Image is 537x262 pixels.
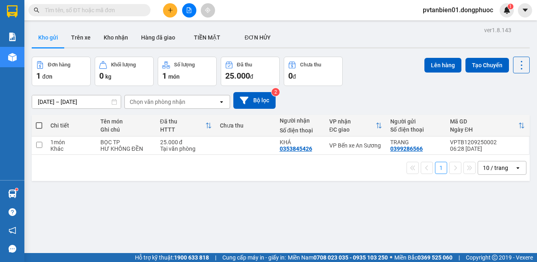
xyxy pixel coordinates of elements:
[325,115,386,137] th: Toggle SortBy
[218,99,225,105] svg: open
[8,189,17,198] img: warehouse-icon
[450,139,525,145] div: VPTB1209250002
[390,256,392,259] span: ⚪️
[34,7,39,13] span: search
[459,253,460,262] span: |
[272,88,280,96] sup: 2
[158,57,217,86] button: Số lượng1món
[483,164,508,172] div: 10 / trang
[450,145,525,152] div: 06:28 [DATE]
[168,73,180,80] span: món
[424,58,461,73] button: Lên hàng
[8,33,17,41] img: solution-icon
[99,71,104,81] span: 0
[225,71,250,81] span: 25.000
[135,253,209,262] span: Hỗ trợ kỹ thuật:
[446,115,529,137] th: Toggle SortBy
[329,142,382,149] div: VP Bến xe An Sương
[201,3,215,18] button: aim
[186,7,192,13] span: file-add
[182,3,196,18] button: file-add
[417,254,452,261] strong: 0369 525 060
[111,62,136,68] div: Khối lượng
[329,126,376,133] div: ĐC giao
[32,28,65,47] button: Kho gửi
[222,253,286,262] span: Cung cấp máy in - giấy in:
[130,98,185,106] div: Chọn văn phòng nhận
[163,3,177,18] button: plus
[390,126,442,133] div: Số điện thoại
[194,34,220,41] span: TIỀN MẶT
[503,7,511,14] img: icon-new-feature
[390,139,442,145] div: TRANG
[160,118,205,125] div: Đã thu
[221,57,280,86] button: Đã thu25.000đ
[8,53,17,62] img: warehouse-icon
[135,28,182,47] button: Hàng đã giao
[280,117,322,124] div: Người nhận
[522,7,529,14] span: caret-down
[518,3,532,18] button: caret-down
[160,145,212,152] div: Tại văn phòng
[465,58,509,73] button: Tạo Chuyến
[32,95,121,108] input: Select a date range.
[300,62,321,68] div: Chưa thu
[174,62,195,68] div: Số lượng
[250,73,253,80] span: đ
[95,57,154,86] button: Khối lượng0kg
[215,253,216,262] span: |
[450,126,518,133] div: Ngày ĐH
[390,145,423,152] div: 0399286566
[48,62,70,68] div: Đơn hàng
[174,254,209,261] strong: 1900 633 818
[105,73,111,80] span: kg
[160,139,212,145] div: 25.000 đ
[97,28,135,47] button: Kho nhận
[36,71,41,81] span: 1
[15,188,18,191] sup: 1
[284,57,343,86] button: Chưa thu0đ
[508,4,513,9] sup: 1
[156,115,216,137] th: Toggle SortBy
[100,139,152,145] div: BỌC TP
[390,118,442,125] div: Người gửi
[288,253,388,262] span: Miền Nam
[288,71,293,81] span: 0
[329,118,376,125] div: VP nhận
[416,5,500,15] span: pvtanbien01.dongphuoc
[509,4,512,9] span: 1
[50,145,92,152] div: Khác
[100,126,152,133] div: Ghi chú
[162,71,167,81] span: 1
[450,118,518,125] div: Mã GD
[280,127,322,134] div: Số điện thoại
[394,253,452,262] span: Miền Bắc
[9,208,16,216] span: question-circle
[205,7,211,13] span: aim
[9,245,16,253] span: message
[50,139,92,145] div: 1 món
[167,7,173,13] span: plus
[245,34,271,41] span: ĐƠN HỦY
[293,73,296,80] span: đ
[50,122,92,129] div: Chi tiết
[280,145,312,152] div: 0353845426
[45,6,141,15] input: Tìm tên, số ĐT hoặc mã đơn
[515,165,521,171] svg: open
[100,145,152,152] div: HƯ KHÔNG ĐỀN
[435,162,447,174] button: 1
[32,57,91,86] button: Đơn hàng1đơn
[9,227,16,234] span: notification
[484,26,511,35] div: ver 1.8.143
[313,254,388,261] strong: 0708 023 035 - 0935 103 250
[237,62,252,68] div: Đã thu
[100,118,152,125] div: Tên món
[65,28,97,47] button: Trên xe
[7,5,17,18] img: logo-vxr
[220,122,272,129] div: Chưa thu
[160,126,205,133] div: HTTT
[42,73,52,80] span: đơn
[233,92,276,109] button: Bộ lọc
[492,255,498,260] span: copyright
[280,139,322,145] div: KHÁ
